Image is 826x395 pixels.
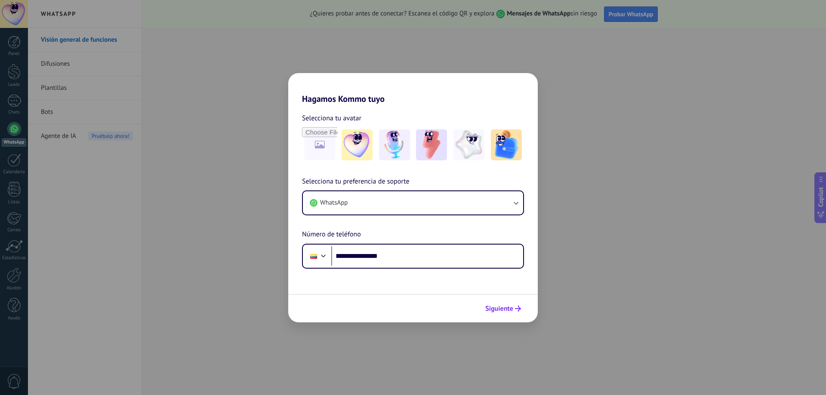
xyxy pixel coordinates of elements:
[379,129,410,160] img: -2.jpeg
[416,129,447,160] img: -3.jpeg
[302,229,361,240] span: Número de teléfono
[485,306,513,312] span: Siguiente
[302,176,410,187] span: Selecciona tu preferencia de soporte
[481,301,525,316] button: Siguiente
[491,129,522,160] img: -5.jpeg
[453,129,484,160] img: -4.jpeg
[302,113,361,124] span: Selecciona tu avatar
[303,191,523,214] button: WhatsApp
[320,199,348,207] span: WhatsApp
[342,129,373,160] img: -1.jpeg
[305,247,322,265] div: Ecuador: + 593
[288,73,538,104] h2: Hagamos Kommo tuyo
